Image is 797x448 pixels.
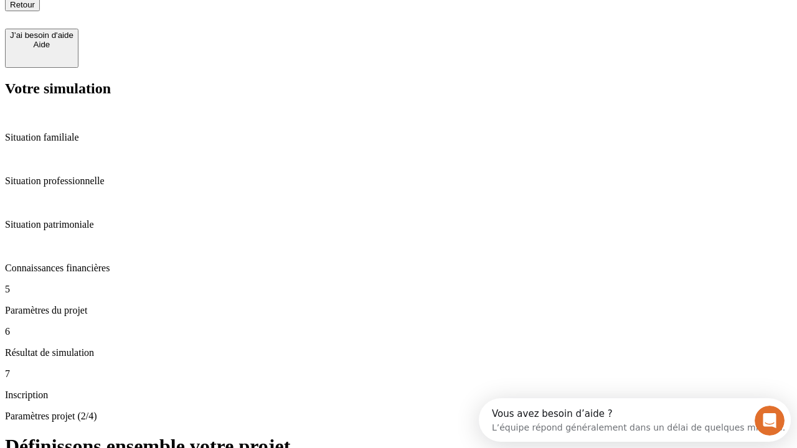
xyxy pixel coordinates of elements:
p: Paramètres projet (2/4) [5,411,792,422]
p: Situation patrimoniale [5,219,792,230]
iframe: Intercom live chat [755,406,785,436]
div: L’équipe répond généralement dans un délai de quelques minutes. [13,21,306,34]
button: J’ai besoin d'aideAide [5,29,78,68]
iframe: Intercom live chat discovery launcher [479,398,791,442]
p: 6 [5,326,792,337]
p: Résultat de simulation [5,347,792,358]
p: Paramètres du projet [5,305,792,316]
p: Connaissances financières [5,263,792,274]
h2: Votre simulation [5,80,792,97]
div: J’ai besoin d'aide [10,30,73,40]
p: Situation familiale [5,132,792,143]
p: 7 [5,368,792,380]
div: Ouvrir le Messenger Intercom [5,5,343,39]
div: Aide [10,40,73,49]
p: Situation professionnelle [5,175,792,187]
div: Vous avez besoin d’aide ? [13,11,306,21]
p: Inscription [5,390,792,401]
p: 5 [5,284,792,295]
